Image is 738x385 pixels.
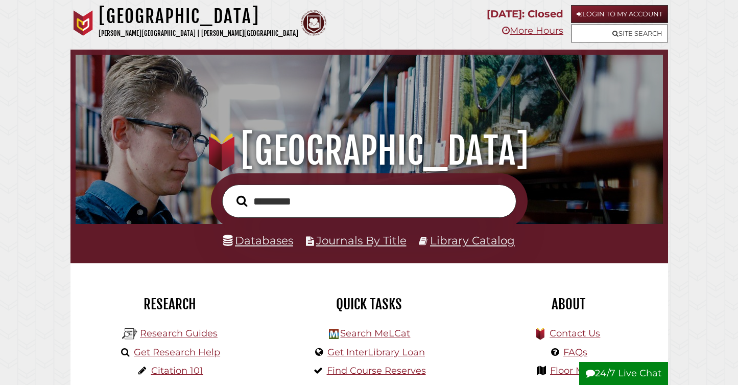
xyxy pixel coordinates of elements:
a: Search MeLCat [340,328,410,339]
h2: Research [78,296,262,313]
button: Search [231,193,252,210]
a: Citation 101 [151,365,203,376]
a: Journals By Title [316,234,407,247]
a: Find Course Reserves [327,365,426,376]
a: Databases [223,234,293,247]
h2: About [477,296,660,313]
p: [PERSON_NAME][GEOGRAPHIC_DATA] | [PERSON_NAME][GEOGRAPHIC_DATA] [99,28,298,39]
h1: [GEOGRAPHIC_DATA] [86,128,652,173]
a: Login to My Account [571,5,668,23]
h2: Quick Tasks [277,296,461,313]
a: Research Guides [140,328,218,339]
a: Site Search [571,25,668,42]
a: Contact Us [550,328,600,339]
a: Floor Maps [550,365,601,376]
a: Get Research Help [134,347,220,358]
a: More Hours [502,25,563,36]
a: FAQs [563,347,587,358]
i: Search [236,195,247,207]
img: Hekman Library Logo [329,329,339,339]
img: Calvin Theological Seminary [301,10,326,36]
img: Calvin University [70,10,96,36]
a: Library Catalog [430,234,515,247]
p: [DATE]: Closed [487,5,563,23]
a: Get InterLibrary Loan [327,347,425,358]
h1: [GEOGRAPHIC_DATA] [99,5,298,28]
img: Hekman Library Logo [122,326,137,342]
